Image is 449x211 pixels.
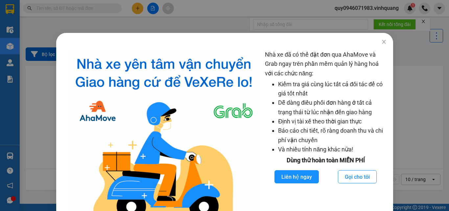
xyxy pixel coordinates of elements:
[278,117,386,126] li: Định vị tài xế theo thời gian thực
[265,156,386,165] div: Dùng thử hoàn toàn MIỄN PHÍ
[374,33,393,51] button: Close
[345,173,370,181] span: Gọi cho tôi
[278,126,386,145] li: Báo cáo chi tiết, rõ ràng doanh thu và chi phí vận chuyển
[338,170,377,183] button: Gọi cho tôi
[278,98,386,117] li: Dễ dàng điều phối đơn hàng ở tất cả trạng thái từ lúc nhận đến giao hàng
[278,80,386,98] li: Kiểm tra giá cùng lúc tất cả đối tác để có giá tốt nhất
[278,145,386,154] li: Và nhiều tính năng khác nữa!
[274,170,319,183] button: Liên hệ ngay
[281,173,312,181] span: Liên hệ ngay
[381,39,386,44] span: close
